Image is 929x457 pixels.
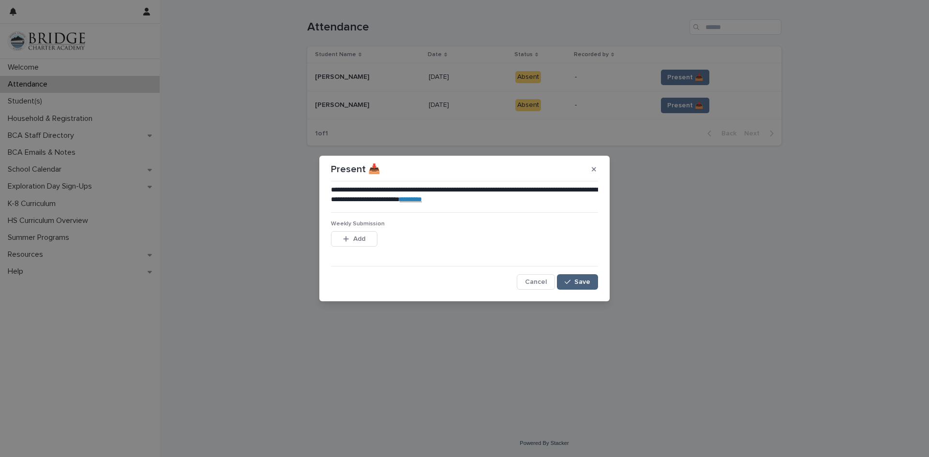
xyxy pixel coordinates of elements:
[331,163,380,175] p: Present 📥
[353,236,365,242] span: Add
[331,221,385,227] span: Weekly Submission
[574,279,590,285] span: Save
[517,274,555,290] button: Cancel
[557,274,598,290] button: Save
[331,231,377,247] button: Add
[525,279,547,285] span: Cancel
